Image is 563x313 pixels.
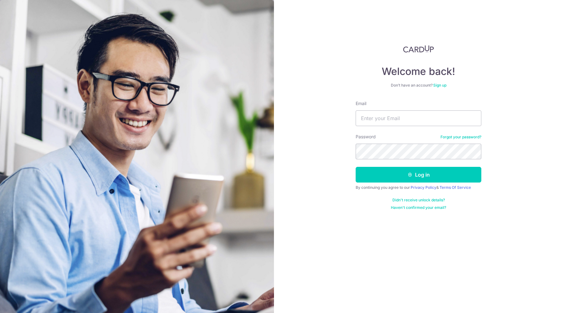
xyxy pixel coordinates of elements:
[433,83,446,88] a: Sign up
[356,167,481,183] button: Log in
[356,83,481,88] div: Don’t have an account?
[356,100,366,107] label: Email
[356,185,481,190] div: By continuing you agree to our &
[356,134,376,140] label: Password
[411,185,436,190] a: Privacy Policy
[356,110,481,126] input: Enter your Email
[440,135,481,140] a: Forgot your password?
[440,185,471,190] a: Terms Of Service
[356,65,481,78] h4: Welcome back!
[391,205,446,210] a: Haven't confirmed your email?
[403,45,434,53] img: CardUp Logo
[392,198,445,203] a: Didn't receive unlock details?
